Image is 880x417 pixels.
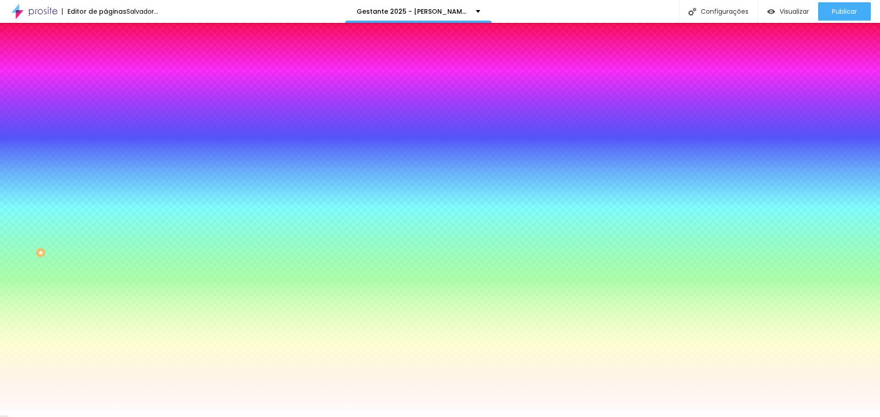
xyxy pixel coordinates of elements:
[701,7,748,16] font: Configurações
[688,8,696,16] img: Ícone
[767,8,775,16] img: view-1.svg
[126,7,158,16] font: Salvador...
[67,7,126,16] font: Editor de páginas
[758,2,818,21] button: Visualizar
[357,7,505,16] font: Gestante 2025 - [PERSON_NAME] Fotografa
[832,7,857,16] font: Publicar
[780,7,809,16] font: Visualizar
[818,2,871,21] button: Publicar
